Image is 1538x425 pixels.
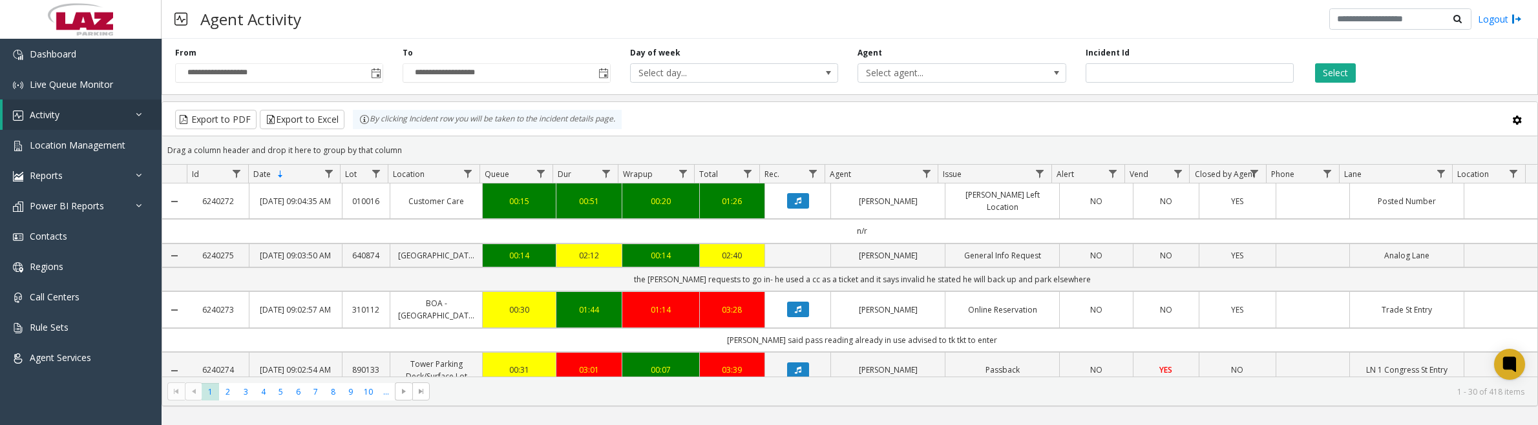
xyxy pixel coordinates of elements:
img: 'icon' [13,323,23,333]
span: Call Centers [30,291,79,303]
span: Page 5 [272,383,290,400]
td: [PERSON_NAME] said pass reading already in use advised to tk tkt to enter [187,328,1537,352]
a: Location Filter Menu [459,165,477,182]
span: Queue [485,169,509,180]
a: Lane Filter Menu [1432,165,1449,182]
span: Power BI Reports [30,200,104,212]
a: Date Filter Menu [320,165,337,182]
a: 640874 [350,249,382,262]
a: 00:51 [564,195,614,207]
h3: Agent Activity [194,3,308,35]
a: Total Filter Menu [739,165,757,182]
div: 00:20 [630,195,691,207]
a: Vend Filter Menu [1169,165,1186,182]
div: 01:26 [708,195,757,207]
img: 'icon' [13,232,23,242]
label: From [175,47,196,59]
a: 6240272 [195,195,241,207]
div: 00:15 [490,195,548,207]
div: 02:40 [708,249,757,262]
a: NO [1068,249,1125,262]
span: YES [1231,196,1243,207]
a: General Info Request [953,249,1051,262]
a: Collapse Details [162,366,187,376]
a: Closed by Agent Filter Menu [1246,165,1263,182]
a: Passback [953,364,1051,376]
span: Select day... [631,64,796,82]
span: YES [1231,304,1243,315]
a: Trade St Entry [1358,304,1456,316]
a: Collapse Details [162,196,187,207]
a: YES [1207,195,1269,207]
span: Page 11 [377,383,395,400]
img: 'icon' [13,262,23,273]
span: Date [253,169,271,180]
span: Page 1 [202,383,219,400]
span: Page 3 [237,383,255,400]
a: YES [1207,304,1269,316]
span: Issue [943,169,962,180]
a: [GEOGRAPHIC_DATA] [398,249,475,262]
span: Page 6 [290,383,307,400]
label: Day of week [630,47,680,59]
a: 010016 [350,195,382,207]
a: 00:14 [630,249,691,262]
a: Posted Number [1358,195,1456,207]
span: Id [192,169,199,180]
span: Rec. [764,169,779,180]
span: Activity [30,109,59,121]
span: Rule Sets [30,321,68,333]
span: Wrapup [623,169,653,180]
a: Logout [1478,12,1522,26]
a: Tower Parking Deck/Surface Lot [398,358,475,382]
div: 00:14 [490,249,548,262]
a: Queue Filter Menu [532,165,550,182]
a: Collapse Details [162,251,187,261]
a: 01:44 [564,304,614,316]
a: NO [1141,249,1191,262]
div: 00:31 [490,364,548,376]
label: Incident Id [1086,47,1130,59]
img: 'icon' [13,110,23,121]
a: [DATE] 09:02:54 AM [257,364,334,376]
a: NO [1141,304,1191,316]
a: Issue Filter Menu [1031,165,1049,182]
a: BOA - [GEOGRAPHIC_DATA] [398,297,475,322]
a: [DATE] 09:02:57 AM [257,304,334,316]
span: Total [699,169,718,180]
a: 03:39 [708,364,757,376]
span: Dur [558,169,571,180]
a: Id Filter Menu [228,165,246,182]
span: Toggle popup [368,64,383,82]
a: 6240275 [195,249,241,262]
a: 00:30 [490,304,548,316]
a: 00:07 [630,364,691,376]
span: Lot [345,169,357,180]
span: Go to the next page [395,382,412,400]
a: YES [1141,364,1191,376]
span: Location Management [30,139,125,151]
a: [PERSON_NAME] [839,195,937,207]
a: Alert Filter Menu [1104,165,1121,182]
a: 6240273 [195,304,241,316]
span: YES [1159,364,1172,375]
span: Alert [1057,169,1074,180]
div: 01:14 [630,304,691,316]
label: Agent [858,47,882,59]
a: Location Filter Menu [1505,165,1522,182]
span: Live Queue Monitor [30,78,113,90]
span: Select agent... [858,64,1024,82]
td: n/r [187,219,1537,243]
span: Page 8 [324,383,342,400]
div: 03:28 [708,304,757,316]
a: YES [1207,249,1269,262]
img: logout [1512,12,1522,26]
a: Agent Filter Menu [918,165,935,182]
span: Closed by Agent [1195,169,1255,180]
a: Activity [3,99,162,130]
a: [DATE] 09:04:35 AM [257,195,334,207]
span: Contacts [30,230,67,242]
div: By clicking Incident row you will be taken to the incident details page. [353,110,622,129]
